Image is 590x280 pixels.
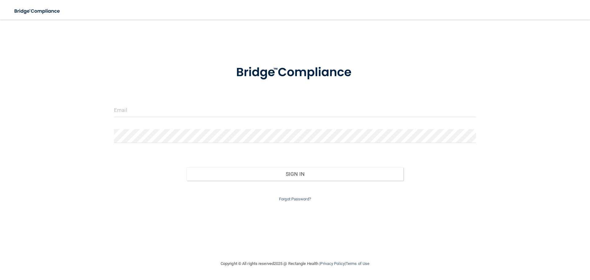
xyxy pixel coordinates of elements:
[114,103,476,117] input: Email
[484,236,583,261] iframe: Drift Widget Chat Controller
[279,197,311,201] a: Forgot Password?
[187,167,404,181] button: Sign In
[183,254,407,274] div: Copyright © All rights reserved 2025 @ Rectangle Health | |
[223,57,367,89] img: bridge_compliance_login_screen.278c3ca4.svg
[346,261,369,266] a: Terms of Use
[9,5,66,18] img: bridge_compliance_login_screen.278c3ca4.svg
[320,261,344,266] a: Privacy Policy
